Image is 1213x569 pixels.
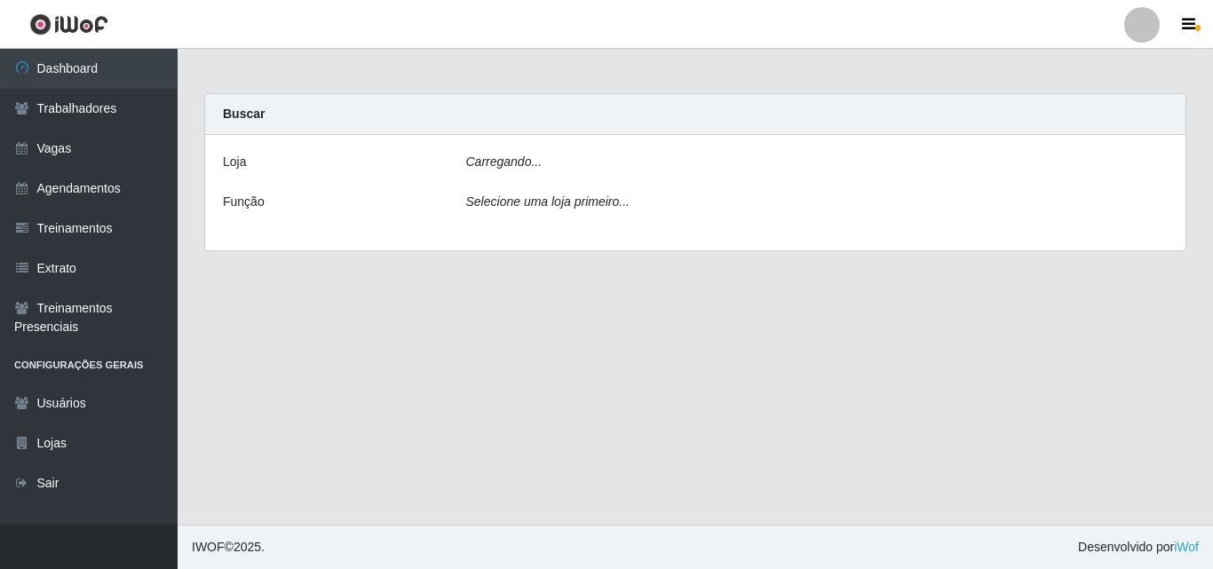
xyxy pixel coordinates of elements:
[466,194,630,209] i: Selecione uma loja primeiro...
[1078,538,1199,557] span: Desenvolvido por
[223,193,265,211] label: Função
[223,107,265,121] strong: Buscar
[1174,540,1199,554] a: iWof
[192,538,265,557] span: © 2025 .
[192,540,225,554] span: IWOF
[223,153,246,171] label: Loja
[29,13,108,36] img: CoreUI Logo
[466,154,543,169] i: Carregando...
